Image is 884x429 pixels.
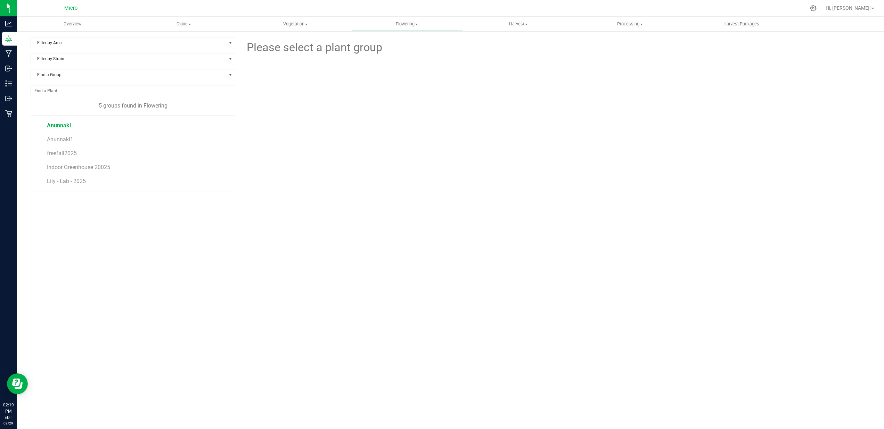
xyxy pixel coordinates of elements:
[226,38,235,48] span: select
[575,21,686,27] span: Processing
[351,17,463,31] a: Flowering
[128,17,240,31] a: Clone
[47,164,110,170] span: Indoor Greenhouse 20025
[3,402,14,421] p: 02:19 PM EDT
[47,122,71,129] span: Anunnaki
[5,20,12,27] inline-svg: Analytics
[574,17,686,31] a: Processing
[686,17,797,31] a: Harvest Packages
[31,54,226,64] span: Filter by Strain
[5,95,12,102] inline-svg: Outbound
[31,38,226,48] span: Filter by Area
[463,21,574,27] span: Harvest
[714,21,769,27] span: Harvest Packages
[47,150,77,157] span: freefall2025
[31,102,235,110] div: 5 groups found in Flowering
[5,65,12,72] inline-svg: Inbound
[809,5,818,11] div: Manage settings
[3,421,14,426] p: 09/29
[5,110,12,117] inline-svg: Retail
[826,5,871,11] span: Hi, [PERSON_NAME]!
[31,86,235,96] input: NO DATA FOUND
[246,39,382,56] span: Please select a plant group
[463,17,574,31] a: Harvest
[352,21,463,27] span: Flowering
[240,17,351,31] a: Vegetation
[47,178,86,184] span: Lily - Lab - 2025
[129,21,239,27] span: Clone
[47,136,73,143] span: Anunnaki1
[240,21,351,27] span: Vegetation
[54,21,91,27] span: Overview
[17,17,128,31] a: Overview
[31,70,226,80] span: Find a Group
[64,5,77,11] span: Micro
[7,373,28,394] iframe: Resource center
[5,80,12,87] inline-svg: Inventory
[5,35,12,42] inline-svg: Grow
[5,50,12,57] inline-svg: Manufacturing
